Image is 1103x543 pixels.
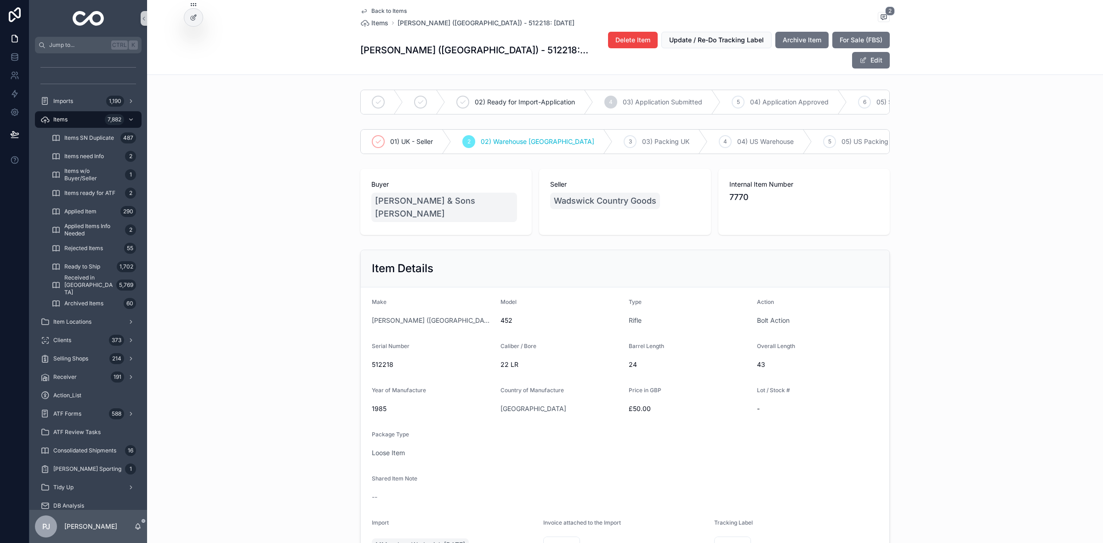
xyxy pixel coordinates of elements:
a: Applied Item290 [46,203,142,220]
a: DB Analysis [35,497,142,514]
span: Action_List [53,392,81,399]
span: - [757,404,878,413]
a: Bolt Action [757,316,790,325]
a: Items w/o Buyer/Seller1 [46,166,142,183]
span: 3 [629,138,632,145]
a: Items need Info2 [46,148,142,165]
span: Seller [550,180,699,189]
span: Receiver [53,373,77,381]
a: Items SN Duplicate487 [46,130,142,146]
a: Receiver191 [35,369,142,385]
div: scrollable content [29,53,147,510]
div: 1,190 [106,96,124,107]
span: Clients [53,337,71,344]
span: Back to Items [371,7,407,15]
div: 60 [124,298,136,309]
span: Action [757,298,774,305]
a: Item Locations [35,314,142,330]
div: 2 [125,151,136,162]
button: Edit [852,52,890,69]
span: Import [372,519,389,526]
span: Model [500,298,517,305]
span: -- [372,492,377,502]
span: 6 [863,98,866,106]
a: ATF Review Tasks [35,424,142,440]
span: Item Locations [53,318,91,326]
p: [PERSON_NAME] [64,522,117,531]
span: K [130,41,137,49]
span: 04) US Warehouse [737,137,794,146]
span: Items w/o Buyer/Seller [64,167,121,182]
span: Lot / Stock # [757,387,790,394]
span: Received in [GEOGRAPHIC_DATA] [64,274,113,296]
span: Type [629,298,642,305]
img: App logo [73,11,104,26]
span: Jump to... [49,41,108,49]
span: Serial Number [372,343,409,349]
a: Clients373 [35,332,142,349]
span: Archived Items [64,300,103,307]
a: Applied Items Info Needed2 [46,222,142,238]
span: PJ [42,521,50,532]
span: Price in GBP [629,387,661,394]
span: Delete Item [615,35,650,45]
span: Applied Item [64,208,97,215]
span: Overall Length [757,343,795,349]
a: ATF Forms588 [35,406,142,422]
span: Consolidated Shipments [53,447,116,454]
span: Year of Manufacture [372,387,426,394]
a: Items ready for ATF2 [46,185,142,201]
div: 290 [120,206,136,217]
a: Loose Item [372,448,405,457]
span: 43 [757,360,878,369]
a: Items7,882 [35,111,142,128]
div: 1 [125,169,136,180]
span: 1985 [372,404,493,413]
div: 55 [124,243,136,254]
div: 214 [109,353,124,364]
a: [PERSON_NAME] ([GEOGRAPHIC_DATA]) - 512218: [DATE] [398,18,574,28]
span: 512218 [372,360,493,369]
span: Country of Manufacture [500,387,564,394]
div: 1,702 [117,261,136,272]
a: [PERSON_NAME] ([GEOGRAPHIC_DATA]) [372,316,493,325]
span: [PERSON_NAME] Sporting [53,465,121,473]
span: Tidy Up [53,484,74,491]
div: 487 [120,132,136,143]
span: Update / Re-Do Tracking Label [669,35,764,45]
div: 588 [109,408,124,419]
span: Tracking Label [714,519,753,526]
span: Ctrl [111,40,128,50]
span: ATF Forms [53,410,81,417]
h1: [PERSON_NAME] ([GEOGRAPHIC_DATA]) - 512218: [DATE] [360,44,589,57]
span: 01) UK - Seller [390,137,433,146]
div: 191 [111,372,124,383]
a: Rejected Items55 [46,240,142,257]
button: Jump to...CtrlK [35,37,142,53]
a: Selling Shops214 [35,350,142,367]
div: 2 [125,188,136,199]
div: 2 [125,224,136,235]
button: For Sale (FBS) [832,32,890,48]
span: 5 [737,98,740,106]
button: Update / Re-Do Tracking Label [661,32,772,48]
a: Back to Items [360,7,407,15]
a: [GEOGRAPHIC_DATA] [500,404,566,413]
span: Items [371,18,388,28]
span: 02) Ready for Import-Application [475,97,575,107]
a: Rifle [629,316,642,325]
a: Action_List [35,387,142,404]
div: 16 [125,445,136,456]
a: Received in [GEOGRAPHIC_DATA]5,769 [46,277,142,293]
span: DB Analysis [53,502,84,509]
span: Items [53,116,68,123]
span: Shared Item Note [372,475,417,482]
span: 7770 [729,191,879,204]
span: 02) Warehouse [GEOGRAPHIC_DATA] [481,137,594,146]
span: Rejected Items [64,245,103,252]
